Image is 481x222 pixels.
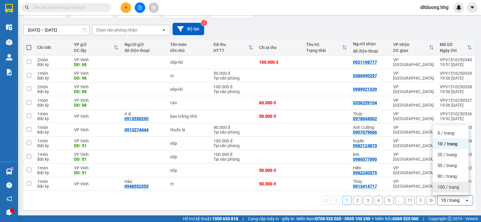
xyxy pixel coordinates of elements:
div: Bất kỳ [37,157,68,162]
div: VP [GEOGRAPHIC_DATA] [393,71,434,81]
div: 1 món [37,138,68,143]
div: 50.000 đ [259,181,300,186]
div: 50.000 đ [259,114,300,119]
div: 0982240575 [353,170,377,175]
span: 80 / trang [437,173,457,179]
div: Hiền [353,166,387,170]
button: 5 [384,196,394,205]
div: VPV1510250540 [440,57,472,62]
div: thuốc lá [170,127,207,132]
div: 0913414717 [353,184,377,189]
div: VPV1510250538 [440,84,472,89]
div: ct [170,181,207,186]
div: 0913274444 [124,127,149,132]
div: xốp [170,154,207,159]
div: bao trắng nhỏ [170,114,207,119]
svg: open [464,198,469,203]
th: Toggle SortBy [210,40,256,56]
div: Tại văn phòng [213,157,253,162]
div: 1 món [37,179,68,184]
div: Bất kỳ [37,130,68,135]
div: VPV1510250537 [440,98,472,103]
span: file-add [138,5,142,10]
div: 1 món [37,71,68,76]
input: Select a date range. [24,25,89,35]
div: VP nhận [393,42,429,47]
div: 2 món [37,84,68,89]
span: 24 [PERSON_NAME] - Vinh - [GEOGRAPHIC_DATA] [14,20,58,36]
span: plus [124,5,128,10]
div: VPV1510250535 [440,125,472,130]
button: 3 [363,196,372,205]
div: VP [GEOGRAPHIC_DATA] [393,57,434,67]
span: | [423,215,424,222]
div: DĐ: 98 [74,76,118,81]
div: VP [GEOGRAPHIC_DATA] [393,179,434,189]
div: Bất kỳ [37,62,68,67]
strong: 0708 023 035 - 0935 103 250 [315,216,370,221]
div: Chưa thu [259,45,300,50]
img: warehouse-icon [6,54,12,60]
div: Thu hộ [306,42,342,47]
th: Toggle SortBy [390,40,437,56]
div: VP Vinh [74,114,118,119]
div: Đã thu [213,42,248,47]
div: 10 / trang [441,197,460,203]
sup: 2 [201,20,207,26]
div: DĐ: 98 [74,103,118,108]
svg: open [161,28,166,32]
div: Bất kỳ [37,170,68,175]
div: 19:57 [DATE] [440,62,472,67]
div: VP [GEOGRAPHIC_DATA] [393,166,434,175]
div: VP Vinh [74,138,118,143]
div: VP Vinh [74,57,118,62]
div: 100.000 đ [213,152,253,157]
button: plus [121,2,131,13]
div: 100.000 đ [259,60,300,65]
div: 1 món [37,111,68,116]
span: search [25,5,29,10]
div: VP Vinh [74,98,118,103]
div: 100.000 đ [213,138,253,143]
div: 19:52 [DATE] [440,116,472,121]
div: VP Vinh [74,127,118,132]
div: Tại văn phòng [213,130,253,135]
span: Hỗ trợ kỹ thuật: [183,215,238,222]
div: Tên món [170,42,207,47]
div: Số điện thoại [124,48,164,53]
div: Bất kỳ [37,143,68,148]
div: Chọn văn phòng nhận [96,27,137,33]
div: xốp [170,141,207,146]
div: DĐ: 98 [74,62,118,67]
div: 50.000 đ [259,168,300,173]
div: 0386990297 [353,73,377,78]
div: Anh Cường [353,125,387,130]
div: 0913550295 [124,116,149,121]
div: 1 món [37,98,68,103]
button: ... [395,196,404,205]
span: 20 / trang [437,152,457,158]
div: Bất kỳ [37,116,68,121]
span: | [243,215,244,222]
div: Trạng thái [306,48,342,53]
div: VP gửi [74,42,114,47]
div: Người nhận [353,41,387,46]
div: ĐC giao [393,48,429,53]
img: solution-icon [6,69,12,75]
div: VP [GEOGRAPHIC_DATA] [393,125,434,135]
div: Mã GD [440,42,467,47]
div: 1 món [37,166,68,170]
button: aim [149,2,159,13]
button: 1 [342,196,351,205]
div: VP Vinh [74,166,118,170]
img: logo [3,25,14,55]
button: 4 [374,196,383,205]
div: 19:56 [DATE] [440,76,472,81]
div: Bất kỳ [37,89,68,94]
span: 10 / trang [437,141,458,147]
div: 0989921339 [353,87,377,92]
div: huyền [353,138,387,143]
div: DĐ: 51 [74,170,118,175]
span: ⚪️ [372,217,374,220]
div: VPV1510250539 [440,71,472,76]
